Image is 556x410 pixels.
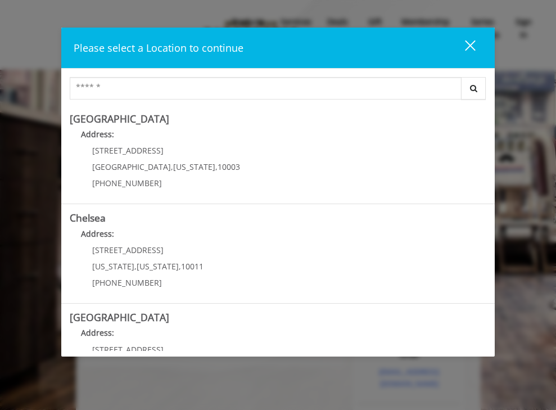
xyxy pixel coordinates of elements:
[92,178,162,188] span: [PHONE_NUMBER]
[171,161,173,172] span: ,
[74,41,243,55] span: Please select a Location to continue
[92,145,164,156] span: [STREET_ADDRESS]
[92,261,134,272] span: [US_STATE]
[81,129,114,139] b: Address:
[70,211,106,224] b: Chelsea
[92,277,162,288] span: [PHONE_NUMBER]
[81,228,114,239] b: Address:
[181,261,204,272] span: 10011
[218,161,240,172] span: 10003
[137,261,179,272] span: [US_STATE]
[467,84,480,92] i: Search button
[179,261,181,272] span: ,
[70,77,486,105] div: Center Select
[81,327,114,338] b: Address:
[70,77,462,100] input: Search Center
[92,344,164,355] span: [STREET_ADDRESS]
[134,261,137,272] span: ,
[92,245,164,255] span: [STREET_ADDRESS]
[70,310,169,324] b: [GEOGRAPHIC_DATA]
[215,161,218,172] span: ,
[92,161,171,172] span: [GEOGRAPHIC_DATA]
[173,161,215,172] span: [US_STATE]
[444,36,482,59] button: close dialog
[70,112,169,125] b: [GEOGRAPHIC_DATA]
[452,39,474,56] div: close dialog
